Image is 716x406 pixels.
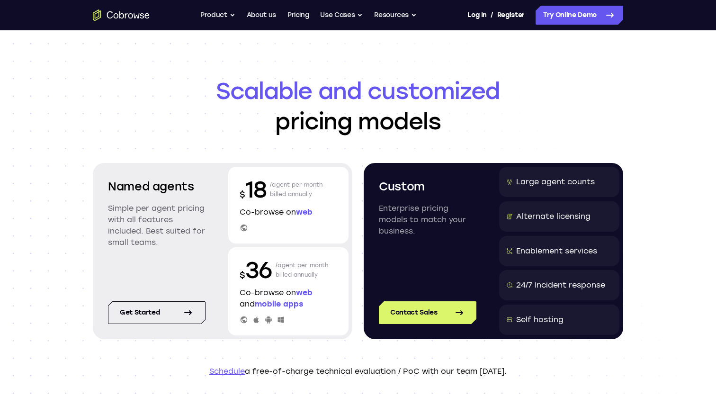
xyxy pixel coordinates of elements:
button: Product [200,6,235,25]
div: Large agent counts [516,176,595,188]
p: Co-browse on [240,207,337,218]
p: a free-of-charge technical evaluation / PoC with our team [DATE]. [93,366,623,377]
p: Co-browse on and [240,287,337,310]
a: Go to the home page [93,9,150,21]
p: 36 [240,255,272,285]
a: Try Online Demo [536,6,623,25]
a: Register [497,6,525,25]
a: Contact Sales [379,301,476,324]
a: Schedule [209,367,245,376]
span: web [296,288,313,297]
a: Get started [108,301,206,324]
div: Alternate licensing [516,211,591,222]
button: Resources [374,6,417,25]
h1: pricing models [93,76,623,136]
span: web [296,208,313,217]
span: $ [240,189,245,200]
p: /agent per month billed annually [270,174,323,205]
div: Self hosting [516,314,564,325]
div: 24/7 Incident response [516,280,605,291]
p: Enterprise pricing models to match your business. [379,203,476,237]
h2: Custom [379,178,476,195]
a: Pricing [287,6,309,25]
p: /agent per month billed annually [276,255,329,285]
span: / [491,9,493,21]
button: Use Cases [320,6,363,25]
a: About us [247,6,276,25]
p: 18 [240,174,266,205]
p: Simple per agent pricing with all features included. Best suited for small teams. [108,203,206,248]
span: Scalable and customized [93,76,623,106]
span: mobile apps [255,299,303,308]
h2: Named agents [108,178,206,195]
div: Enablement services [516,245,597,257]
a: Log In [467,6,486,25]
span: $ [240,270,245,280]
